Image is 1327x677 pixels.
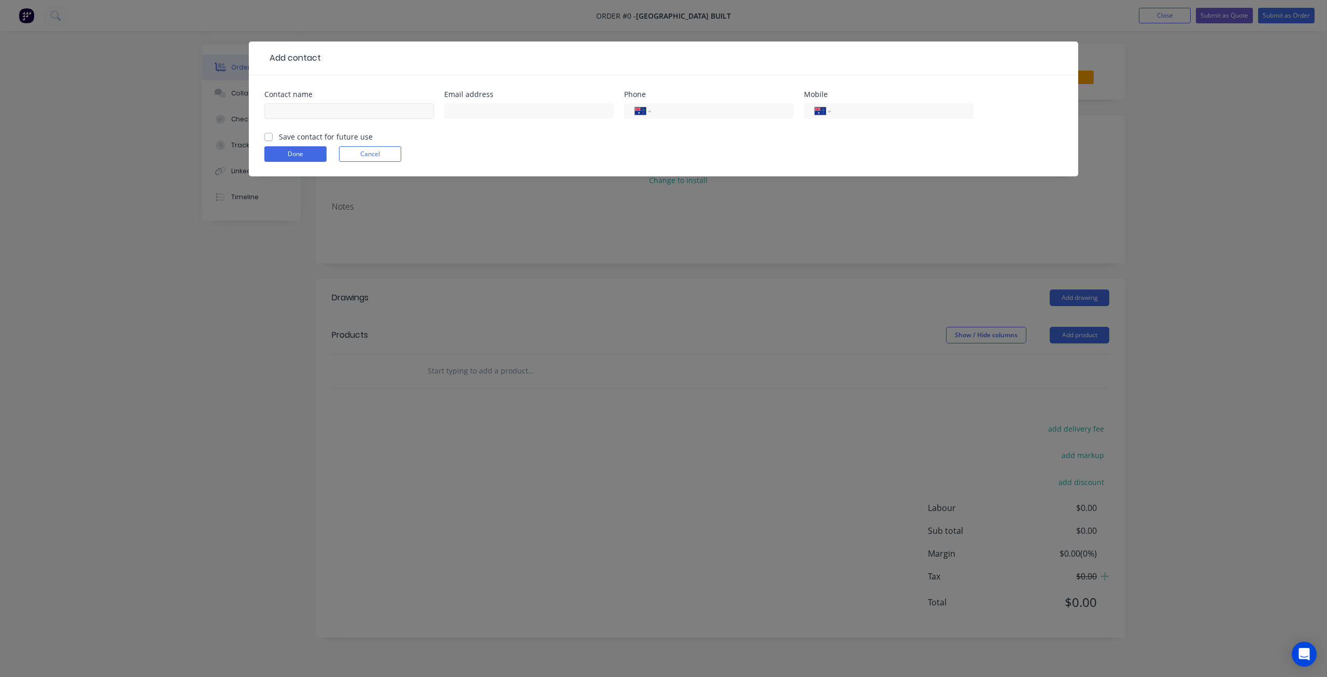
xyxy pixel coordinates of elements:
button: Cancel [339,146,401,162]
div: Email address [444,91,614,98]
div: Mobile [804,91,973,98]
div: Phone [624,91,794,98]
div: Add contact [264,52,321,64]
label: Save contact for future use [279,131,373,142]
div: Open Intercom Messenger [1292,642,1317,667]
button: Done [264,146,327,162]
div: Contact name [264,91,434,98]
